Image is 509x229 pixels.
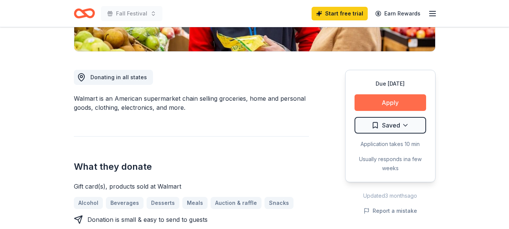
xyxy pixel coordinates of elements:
[74,5,95,22] a: Home
[74,94,309,112] div: Walmart is an American supermarket chain selling groceries, home and personal goods, clothing, el...
[116,9,147,18] span: Fall Festival
[371,7,425,20] a: Earn Rewards
[382,120,400,130] span: Saved
[182,197,208,209] a: Meals
[87,215,208,224] div: Donation is small & easy to send to guests
[74,197,103,209] a: Alcohol
[90,74,147,80] span: Donating in all states
[264,197,293,209] a: Snacks
[355,140,426,149] div: Application takes 10 min
[106,197,144,209] a: Beverages
[355,94,426,111] button: Apply
[364,206,417,215] button: Report a mistake
[355,117,426,134] button: Saved
[147,197,179,209] a: Desserts
[355,155,426,173] div: Usually responds in a few weeks
[211,197,261,209] a: Auction & raffle
[345,191,436,200] div: Updated 3 months ago
[312,7,368,20] a: Start free trial
[74,161,309,173] h2: What they donate
[101,6,162,21] button: Fall Festival
[74,182,309,191] div: Gift card(s), products sold at Walmart
[355,79,426,88] div: Due [DATE]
